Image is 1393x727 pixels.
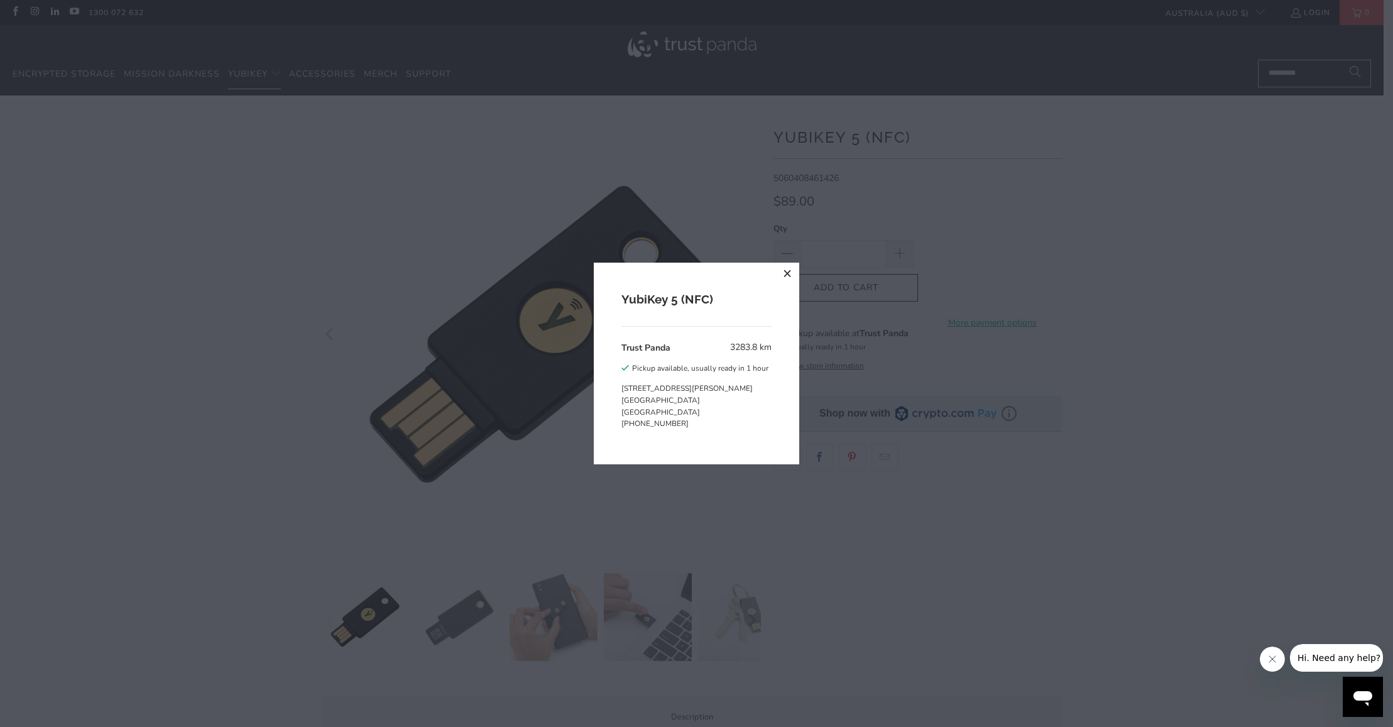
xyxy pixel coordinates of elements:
p: [STREET_ADDRESS][PERSON_NAME] [GEOGRAPHIC_DATA] [GEOGRAPHIC_DATA] [621,383,768,418]
div: Pickup available, usually ready in 1 hour [632,361,768,375]
span: 3283.8 [730,341,757,353]
h2: YubiKey 5 (NFC) [621,290,771,309]
button: close [777,263,799,285]
a: [PHONE_NUMBER] [621,418,689,429]
iframe: Button to launch messaging window [1343,677,1383,717]
iframe: Close message [1260,647,1285,672]
h3: Trust Panda [621,341,670,354]
span: km [760,341,772,353]
iframe: Message from company [1290,644,1383,672]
